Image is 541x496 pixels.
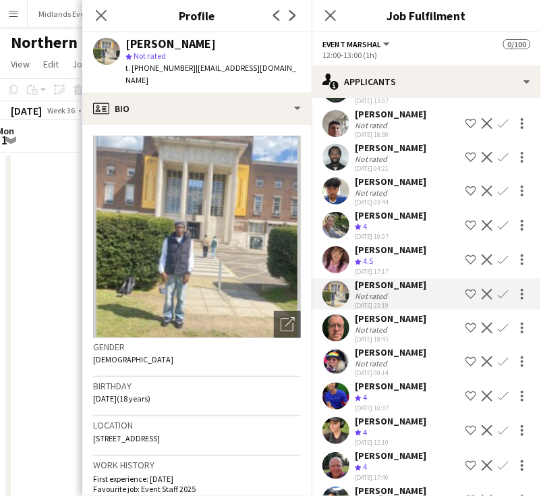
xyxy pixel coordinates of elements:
span: Jobs [72,58,92,70]
div: [DATE] 13:07 [355,97,426,105]
div: [DATE] 12:10 [355,438,426,447]
div: Not rated [355,188,390,198]
div: [DATE] 23:19 [355,301,426,310]
h3: Gender [93,341,301,353]
a: Jobs [67,55,98,73]
div: Not rated [355,358,390,368]
span: 4 [363,221,367,231]
span: Not rated [134,51,166,61]
span: View [11,58,30,70]
p: Favourite job: Event Staff 2025 [93,484,301,494]
div: [PERSON_NAME] [355,415,426,427]
div: [PERSON_NAME] [125,38,216,50]
div: [DATE] 17:17 [355,267,426,276]
div: [DATE] 18:59 [355,130,426,139]
h3: Location [93,419,301,431]
div: [PERSON_NAME] [355,108,426,120]
div: Applicants [312,65,541,98]
div: [PERSON_NAME] [355,449,426,462]
div: [PERSON_NAME] [355,279,426,291]
span: [DEMOGRAPHIC_DATA] [93,354,173,364]
div: Bio [82,92,312,125]
div: [DATE] 00:14 [355,368,426,377]
div: [PERSON_NAME] [355,312,426,325]
div: Not rated [355,291,390,301]
button: Midlands Events [28,1,107,27]
button: Event Marshal [322,39,392,49]
div: [PERSON_NAME] [355,142,426,154]
span: [STREET_ADDRESS] [93,433,160,443]
img: Crew avatar or photo [93,136,301,338]
a: Edit [38,55,64,73]
span: [DATE] (18 years) [93,393,150,404]
h3: Work history [93,459,301,471]
div: Not rated [355,325,390,335]
div: [PERSON_NAME] [355,209,426,221]
h1: Northern Events [11,32,130,53]
h3: Profile [82,7,312,24]
div: [PERSON_NAME] [355,244,426,256]
div: Not rated [355,154,390,164]
span: Edit [43,58,59,70]
span: Week 36 [45,105,78,115]
h3: Job Fulfilment [312,7,541,24]
h3: Birthday [93,380,301,392]
div: [DATE] [11,104,42,117]
span: 4.5 [363,256,373,266]
span: t. [PHONE_NUMBER] [125,63,196,73]
span: 4 [363,462,367,472]
span: Event Marshal [322,39,381,49]
div: Not rated [355,120,390,130]
div: [PERSON_NAME] [355,346,426,358]
div: [DATE] 10:37 [355,404,426,412]
div: [DATE] 10:07 [355,232,426,241]
span: | [EMAIL_ADDRESS][DOMAIN_NAME] [125,63,296,85]
span: 4 [363,392,367,402]
div: [PERSON_NAME] [355,175,426,188]
div: 12:00-13:00 (1h) [322,50,530,60]
div: [PERSON_NAME] [355,380,426,392]
div: [DATE] 17:40 [355,473,426,482]
span: 4 [363,427,367,437]
div: [DATE] 18:45 [355,335,426,343]
div: [DATE] 03:44 [355,198,426,206]
div: [DATE] 04:21 [355,164,426,173]
span: 0/100 [503,39,530,49]
div: Open photos pop-in [274,311,301,338]
a: View [5,55,35,73]
p: First experience: [DATE] [93,474,301,484]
